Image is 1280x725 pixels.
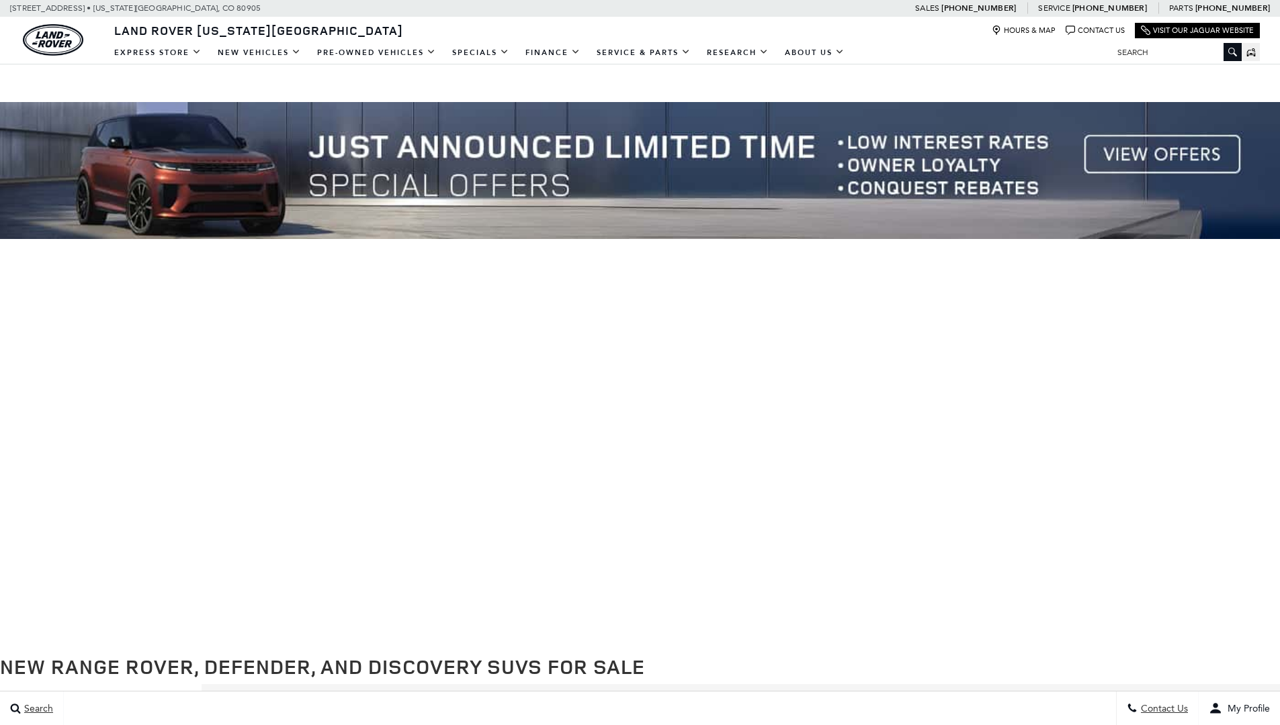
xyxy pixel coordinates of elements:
[941,3,1016,13] a: [PHONE_NUMBER]
[1222,703,1270,714] span: My Profile
[1199,691,1280,725] button: user-profile-menu
[1038,3,1070,13] span: Service
[21,703,53,714] span: Search
[23,24,83,56] img: Land Rover
[106,22,411,38] a: Land Rover [US_STATE][GEOGRAPHIC_DATA]
[1072,3,1147,13] a: [PHONE_NUMBER]
[309,41,444,64] a: Pre-Owned Vehicles
[210,41,309,64] a: New Vehicles
[699,41,777,64] a: Research
[1138,703,1188,714] span: Contact Us
[1195,3,1270,13] a: [PHONE_NUMBER]
[444,41,517,64] a: Specials
[1169,3,1193,13] span: Parts
[106,41,853,64] nav: Main Navigation
[106,41,210,64] a: EXPRESS STORE
[915,3,939,13] span: Sales
[777,41,853,64] a: About Us
[23,24,83,56] a: land-rover
[589,41,699,64] a: Service & Parts
[10,3,261,13] a: [STREET_ADDRESS] • [US_STATE][GEOGRAPHIC_DATA], CO 80905
[1141,26,1254,36] a: Visit Our Jaguar Website
[114,22,403,38] span: Land Rover [US_STATE][GEOGRAPHIC_DATA]
[1066,26,1125,36] a: Contact Us
[992,26,1056,36] a: Hours & Map
[517,41,589,64] a: Finance
[1107,44,1242,60] input: Search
